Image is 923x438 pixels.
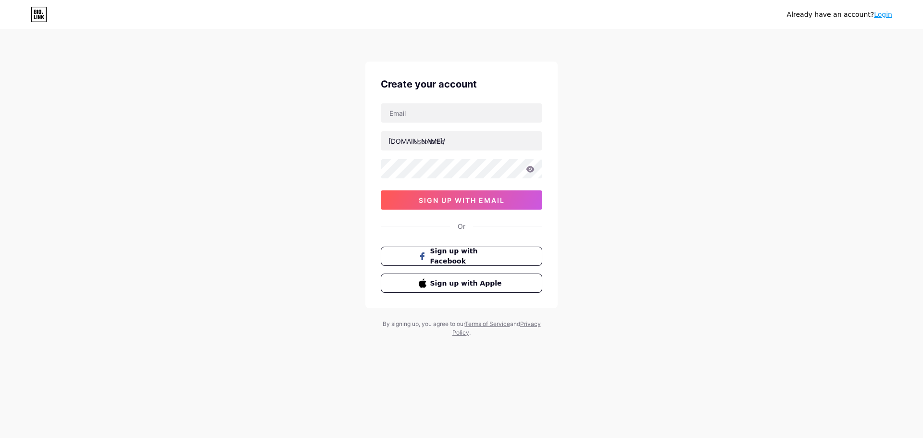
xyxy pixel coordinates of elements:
a: Login [874,11,892,18]
div: By signing up, you agree to our and . [380,320,543,337]
div: Already have an account? [787,10,892,20]
input: username [381,131,542,150]
input: Email [381,103,542,123]
div: [DOMAIN_NAME]/ [388,136,445,146]
span: Sign up with Facebook [430,246,505,266]
div: Or [458,221,465,231]
a: Terms of Service [465,320,510,327]
span: Sign up with Apple [430,278,505,288]
button: sign up with email [381,190,542,210]
button: Sign up with Facebook [381,247,542,266]
button: Sign up with Apple [381,274,542,293]
span: sign up with email [419,196,505,204]
div: Create your account [381,77,542,91]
